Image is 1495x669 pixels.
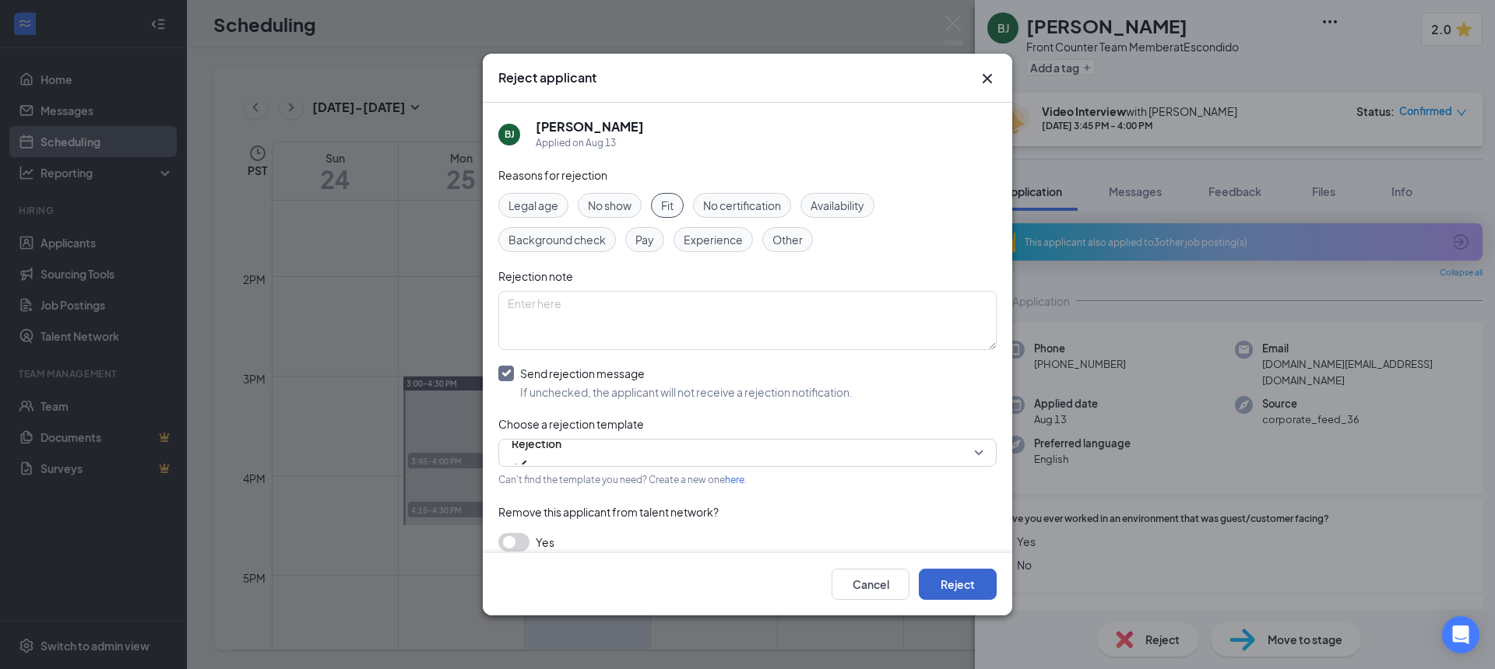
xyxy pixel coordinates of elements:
[635,231,654,248] span: Pay
[512,432,561,455] span: Rejection
[498,269,573,283] span: Rejection note
[512,455,530,474] svg: Checkmark
[498,417,644,431] span: Choose a rejection template
[832,569,909,600] button: Cancel
[1442,616,1479,653] div: Open Intercom Messenger
[536,533,554,552] span: Yes
[978,69,997,88] svg: Cross
[536,135,644,151] div: Applied on Aug 13
[703,197,781,214] span: No certification
[498,168,607,182] span: Reasons for rejection
[508,231,606,248] span: Background check
[978,69,997,88] button: Close
[536,118,644,135] h5: [PERSON_NAME]
[498,505,719,519] span: Remove this applicant from talent network?
[661,197,674,214] span: Fit
[498,474,747,485] span: Can't find the template you need? Create a new one .
[725,474,744,485] a: here
[588,197,631,214] span: No show
[498,69,596,86] h3: Reject applicant
[772,231,803,248] span: Other
[505,128,515,141] div: BJ
[811,197,864,214] span: Availability
[508,197,558,214] span: Legal age
[919,569,997,600] button: Reject
[684,231,743,248] span: Experience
